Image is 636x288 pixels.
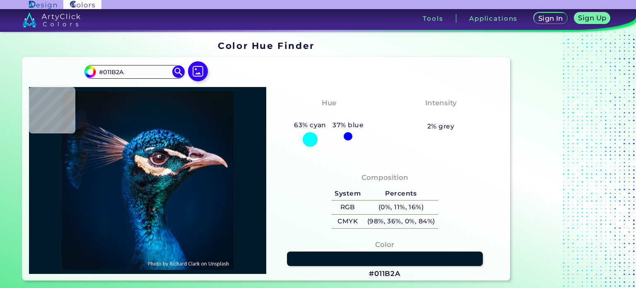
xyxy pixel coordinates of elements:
[575,13,609,24] a: Sign Up
[364,187,438,201] h5: Percents
[425,97,457,109] h4: Intensity
[302,110,356,120] h3: Bluish Cyan
[291,120,329,131] h5: 63% cyan
[539,15,562,22] h5: Sign In
[96,66,173,77] input: type color..
[332,201,364,214] h5: RGB
[22,12,81,27] img: logo_artyclick_colors_white.svg
[469,15,518,22] h3: Applications
[332,215,364,228] h5: CMYK
[322,97,336,109] h4: Hue
[172,65,185,78] img: icon search
[364,201,438,214] h5: (0%, 11%, 16%)
[364,215,438,228] h5: (98%, 36%, 0%, 84%)
[369,269,401,279] h3: #011B2A
[188,61,208,81] img: icon picture
[361,172,408,184] h4: Composition
[33,91,262,270] img: img_pavlin.jpg
[423,110,459,120] h3: Vibrant
[218,39,314,52] h1: Color Hue Finder
[535,13,567,24] a: Sign In
[375,239,394,251] h4: Color
[330,120,367,131] h5: 37% blue
[513,38,617,284] iframe: Advertisement
[579,15,606,22] h5: Sign Up
[332,187,364,201] h5: System
[29,1,57,9] img: ArtyClick Design logo
[423,15,443,22] h3: Tools
[427,121,454,132] h5: 2% grey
